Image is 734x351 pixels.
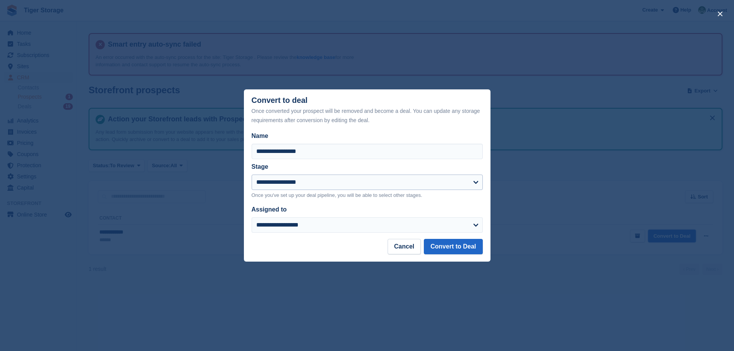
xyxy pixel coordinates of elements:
div: Convert to deal [252,96,483,125]
button: close [714,8,726,20]
label: Assigned to [252,206,287,213]
label: Stage [252,163,269,170]
p: Once you've set up your deal pipeline, you will be able to select other stages. [252,191,483,199]
div: Once converted your prospect will be removed and become a deal. You can update any storage requir... [252,106,483,125]
label: Name [252,131,483,141]
button: Cancel [388,239,421,254]
button: Convert to Deal [424,239,482,254]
